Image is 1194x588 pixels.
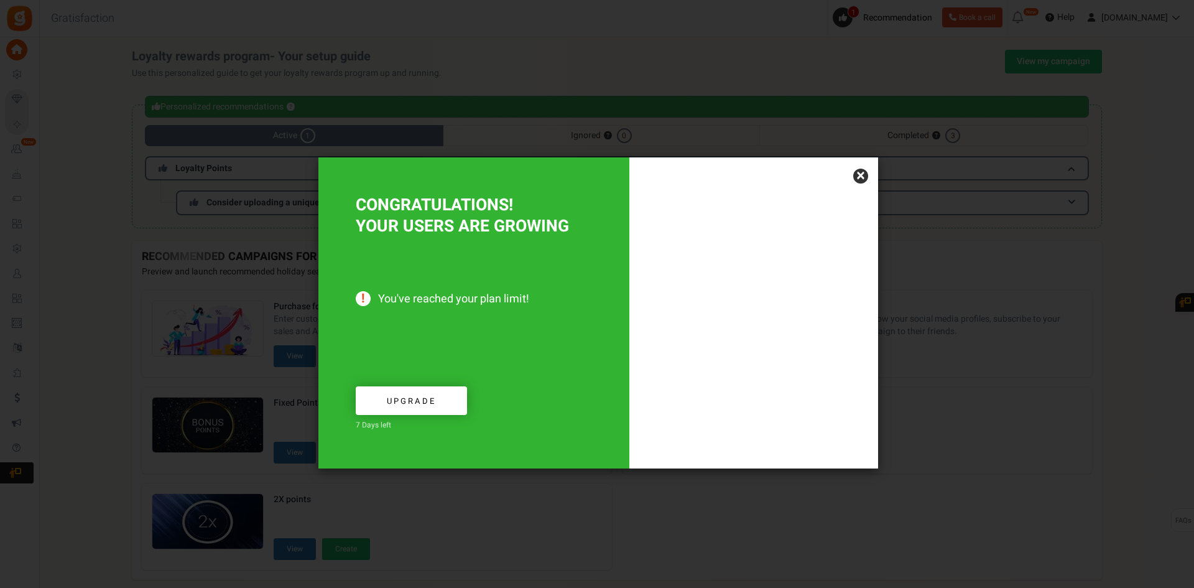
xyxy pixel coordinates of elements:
span: You've reached your plan limit! [356,292,592,306]
span: 7 Days left [356,419,391,431]
img: Increased users [629,220,878,469]
span: CONGRATULATIONS! YOUR USERS ARE GROWING [356,193,569,239]
span: Upgrade [387,395,436,407]
a: × [853,169,868,184]
a: Upgrade [356,386,467,416]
